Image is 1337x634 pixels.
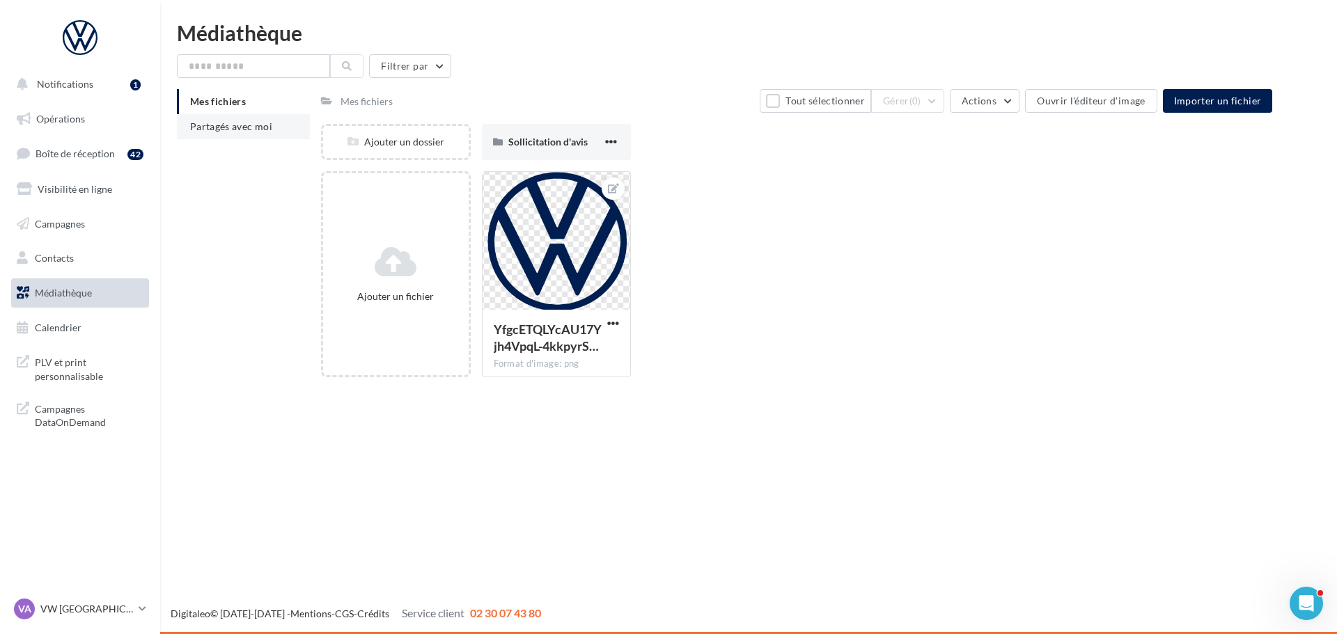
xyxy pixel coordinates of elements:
div: Format d'image: png [494,358,619,370]
button: Gérer(0) [871,89,944,113]
button: Filtrer par [369,54,451,78]
span: VA [18,602,31,616]
span: 02 30 07 43 80 [470,606,541,619]
div: 42 [127,149,143,160]
span: Mes fichiers [190,95,246,107]
a: Visibilité en ligne [8,175,152,204]
a: Opérations [8,104,152,134]
span: Service client [402,606,464,619]
span: © [DATE]-[DATE] - - - [171,608,541,619]
div: Médiathèque [177,22,1320,43]
a: PLV et print personnalisable [8,347,152,388]
div: Ajouter un dossier [323,135,468,149]
span: Notifications [37,78,93,90]
a: Médiathèque [8,278,152,308]
a: Mentions [290,608,331,619]
a: Campagnes [8,209,152,239]
span: Importer un fichier [1174,95,1262,106]
iframe: Intercom live chat [1290,587,1323,620]
button: Notifications 1 [8,70,146,99]
span: Contacts [35,252,74,264]
button: Importer un fichier [1163,89,1273,113]
a: Boîte de réception42 [8,138,152,168]
a: Calendrier [8,313,152,342]
span: PLV et print personnalisable [35,353,143,383]
span: Campagnes DataOnDemand [35,399,143,429]
span: Opérations [36,113,85,125]
span: (0) [909,95,921,106]
span: Calendrier [35,322,81,333]
a: Digitaleo [171,608,210,619]
span: Partagés avec moi [190,120,272,132]
a: VA VW [GEOGRAPHIC_DATA] [11,596,149,622]
button: Actions [950,89,1019,113]
p: VW [GEOGRAPHIC_DATA] [40,602,133,616]
div: Ajouter un fichier [329,290,462,303]
a: CGS [335,608,354,619]
a: Crédits [357,608,389,619]
span: Boîte de réception [36,148,115,159]
span: Sollicitation d'avis [508,136,588,148]
button: Ouvrir l'éditeur d'image [1025,89,1157,113]
div: Mes fichiers [341,95,393,109]
div: 1 [130,79,141,90]
a: Campagnes DataOnDemand [8,394,152,435]
span: Médiathèque [35,287,92,299]
a: Contacts [8,244,152,273]
span: Campagnes [35,217,85,229]
span: Visibilité en ligne [38,183,112,195]
span: YfgcETQLYcAU17Yjh4VpqL-4kkpyrSu-qZwaGJE0xmhh6ioTKL55qbYEogXUgI3IqLC7U4gWdb5OcnPqRQ=s0 [494,322,602,354]
span: Actions [962,95,996,106]
button: Tout sélectionner [760,89,871,113]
